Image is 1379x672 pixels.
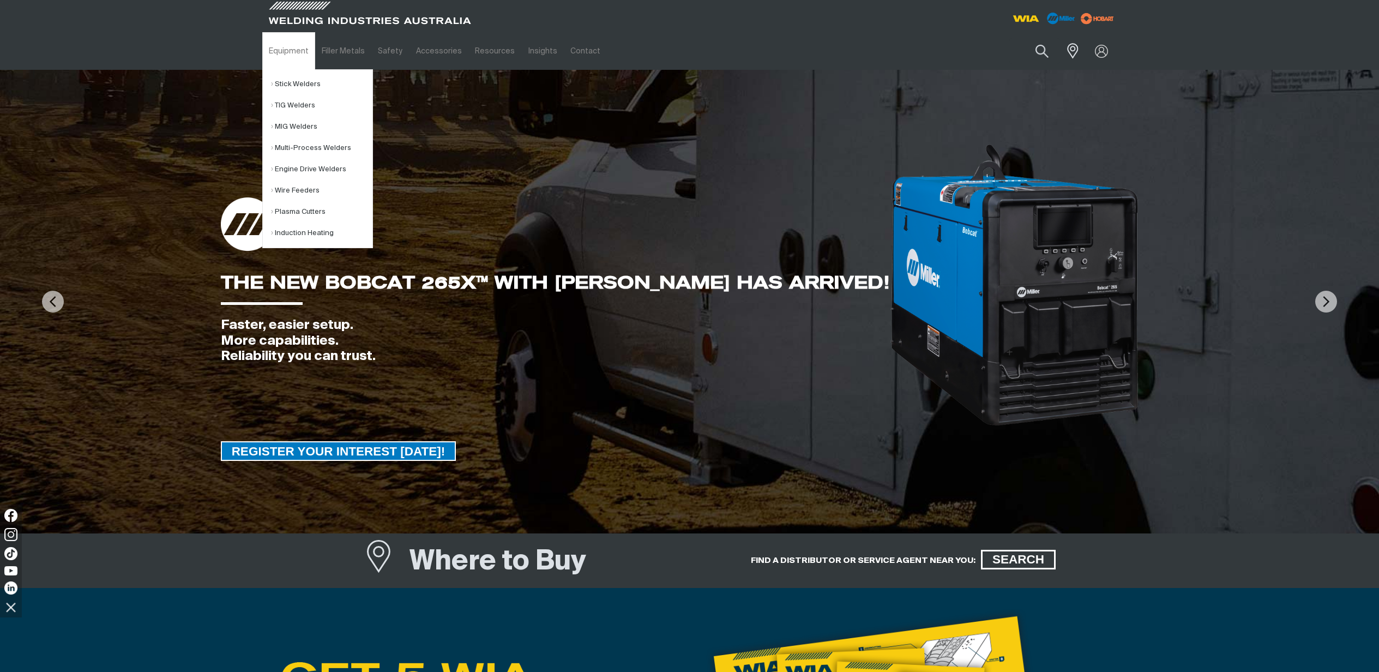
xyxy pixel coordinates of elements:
a: Filler Metals [315,32,371,70]
a: SEARCH [981,550,1056,569]
a: Plasma Cutters [271,201,372,223]
a: MIG Welders [271,116,372,137]
a: Multi-Process Welders [271,137,372,159]
img: Instagram [4,528,17,541]
a: Contact [564,32,607,70]
a: Where to Buy [365,543,410,584]
img: Facebook [4,509,17,522]
img: LinkedIn [4,581,17,595]
a: Safety [371,32,409,70]
img: PrevArrow [42,291,64,313]
img: TikTok [4,547,17,560]
button: Search products [1023,38,1061,64]
img: hide socials [2,598,20,616]
span: REGISTER YOUR INTEREST [DATE]! [222,441,455,461]
a: Engine Drive Welders [271,159,372,180]
img: miller [1077,10,1117,27]
a: Equipment [262,32,315,70]
a: TIG Welders [271,95,372,116]
a: Accessories [410,32,468,70]
a: Stick Welders [271,74,372,95]
a: Insights [521,32,563,70]
img: YouTube [4,566,17,575]
nav: Main [262,32,904,70]
span: SEARCH [983,550,1054,569]
input: Product name or item number... [1009,38,1060,64]
a: Induction Heating [271,223,372,244]
img: NextArrow [1315,291,1337,313]
div: THE NEW BOBCAT 265X™ WITH [PERSON_NAME] HAS ARRIVED! [221,274,889,291]
a: REGISTER YOUR INTEREST TODAY! [221,441,456,461]
a: Resources [468,32,521,70]
ul: Equipment Submenu [262,69,373,248]
a: Wire Feeders [271,180,372,201]
h1: Where to Buy [410,544,586,580]
h5: FIND A DISTRIBUTOR OR SERVICE AGENT NEAR YOU: [751,555,975,566]
div: Faster, easier setup. More capabilities. Reliability you can trust. [221,317,889,364]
